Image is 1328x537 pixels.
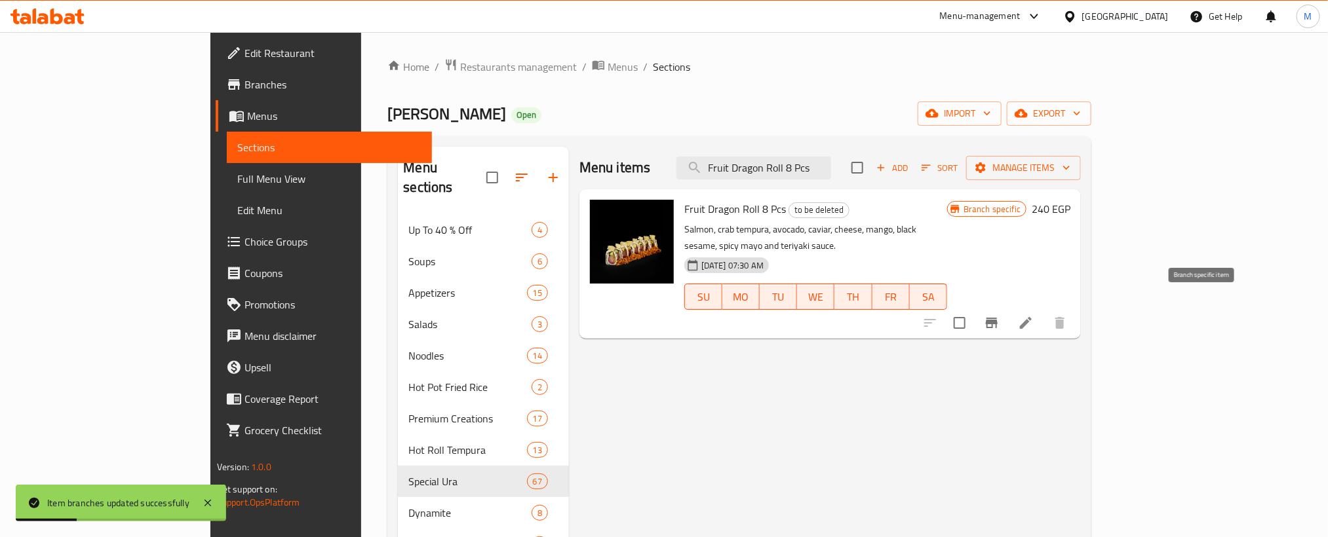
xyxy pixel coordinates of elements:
span: SA [915,287,942,306]
div: Up To 40 % Off4 [398,214,568,246]
span: FR [878,287,905,306]
a: Menu disclaimer [216,320,432,352]
button: Branch-specific-item [976,307,1007,339]
button: export [1007,102,1091,126]
span: Menus [608,59,638,75]
span: Select all sections [478,164,506,191]
span: 14 [528,350,547,362]
span: Edit Restaurant [244,45,421,61]
span: Up To 40 % Off [408,222,531,238]
a: Upsell [216,352,432,383]
span: Open [511,109,541,120]
div: Premium Creations17 [398,403,568,434]
a: Edit menu item [1018,315,1034,331]
span: Salads [408,316,531,332]
span: Appetizers [408,285,526,301]
a: Coupons [216,257,432,289]
a: Restaurants management [444,58,577,75]
a: Full Menu View [227,163,432,194]
div: Hot Roll Tempura13 [398,434,568,466]
span: MO [728,287,754,306]
span: Branch specific [958,203,1026,215]
span: Grocery Checklist [244,422,421,438]
div: items [532,222,548,238]
div: items [532,253,548,269]
div: Noodles14 [398,340,568,371]
a: Edit Menu [227,194,432,226]
div: Open [511,107,541,123]
li: / [435,59,439,75]
div: items [532,316,548,332]
div: Salads3 [398,308,568,340]
span: 67 [528,475,547,488]
div: Special Ura67 [398,466,568,497]
button: FR [872,284,910,310]
span: M [1304,9,1312,24]
button: Add [871,158,913,178]
div: Dynamite8 [398,497,568,528]
a: Support.OpsPlatform [217,494,300,511]
a: Menus [592,58,638,75]
div: Menu-management [940,9,1021,24]
span: 13 [528,444,547,456]
div: items [532,379,548,395]
span: 6 [532,255,547,268]
div: Noodles [408,348,526,363]
span: Get support on: [217,481,277,498]
div: items [527,285,548,301]
span: Fruit Dragon Roll 8 Pcs [684,199,786,219]
input: search [676,157,831,179]
button: delete [1044,307,1076,339]
div: items [527,473,548,489]
span: Upsell [244,360,421,375]
nav: breadcrumb [387,58,1091,75]
a: Choice Groups [216,226,432,257]
button: MO [722,284,760,310]
h2: Menu items [579,158,651,177]
button: Manage items [966,156,1081,180]
div: items [532,505,548,521]
span: Version: [217,458,249,475]
div: Item branches updated successfully [47,496,189,510]
div: Special Ura [408,473,526,489]
span: import [928,105,991,122]
a: Sections [227,132,432,163]
button: WE [797,284,834,310]
span: Menu disclaimer [244,328,421,344]
p: Salmon, crab tempura, avocado, caviar, cheese, mango, black sesame, spicy mayo and teriyaki sauce. [684,221,947,254]
span: 1.0.0 [251,458,271,475]
a: Menus [216,100,432,132]
div: Appetizers15 [398,277,568,308]
button: SU [684,284,722,310]
span: Promotions [244,297,421,312]
span: Sort sections [506,162,537,193]
span: Menus [247,108,421,124]
button: TU [760,284,797,310]
span: Add [874,160,910,176]
span: Soups [408,253,531,269]
div: items [527,442,548,458]
img: Fruit Dragon Roll 8 Pcs [590,200,674,284]
a: Grocery Checklist [216,415,432,446]
span: Sort [922,160,958,176]
a: Branches [216,69,432,100]
span: Coupons [244,265,421,281]
span: Premium Creations [408,411,526,426]
span: 17 [528,413,547,425]
a: Edit Restaurant [216,37,432,69]
button: Sort [918,158,961,178]
span: Dynamite [408,505,531,521]
h2: Menu sections [403,158,486,197]
span: Choice Groups [244,234,421,250]
div: to be deleted [789,202,850,218]
span: TU [765,287,792,306]
div: items [527,411,548,426]
button: Add section [537,162,569,193]
li: / [643,59,648,75]
span: Restaurants management [460,59,577,75]
button: SA [910,284,947,310]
